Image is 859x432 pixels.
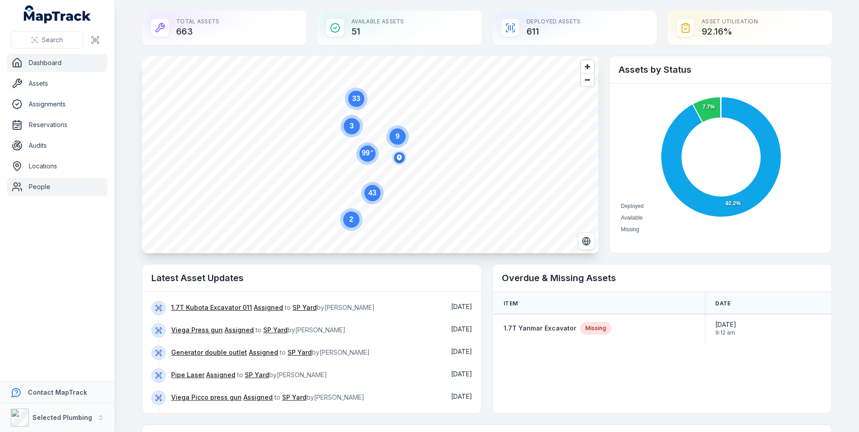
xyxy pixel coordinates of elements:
[7,75,107,93] a: Assets
[11,31,83,48] button: Search
[451,325,472,333] span: [DATE]
[451,303,472,310] time: 03/09/2025, 7:42:25 am
[32,414,92,421] strong: Selected Plumbing
[171,304,375,311] span: to by [PERSON_NAME]
[371,149,373,154] tspan: +
[580,322,611,335] div: Missing
[151,272,472,284] h2: Latest Asset Updates
[451,303,472,310] span: [DATE]
[715,320,736,336] time: 20/08/2025, 9:12:07 am
[7,116,107,134] a: Reservations
[24,5,91,23] a: MapTrack
[451,392,472,400] time: 03/09/2025, 6:55:25 am
[362,149,373,157] text: 99
[352,95,360,102] text: 33
[171,348,247,357] a: Generator double outlet
[581,60,594,73] button: Zoom in
[171,393,364,401] span: to by [PERSON_NAME]
[578,233,595,250] button: Switch to Satellite View
[171,393,242,402] a: Viega Picco press gun
[581,73,594,86] button: Zoom out
[451,325,472,333] time: 03/09/2025, 7:29:29 am
[171,348,370,356] span: to by [PERSON_NAME]
[451,370,472,378] time: 03/09/2025, 6:55:25 am
[7,137,107,154] a: Audits
[504,324,576,333] a: 1.7T Yanmar Excavator
[7,95,107,113] a: Assignments
[619,63,823,76] h2: Assets by Status
[171,326,345,334] span: to by [PERSON_NAME]
[504,300,518,307] span: Item
[28,388,87,396] strong: Contact MapTrack
[350,122,354,130] text: 3
[7,157,107,175] a: Locations
[502,272,823,284] h2: Overdue & Missing Assets
[42,35,63,44] span: Search
[621,226,639,233] span: Missing
[715,329,736,336] span: 9:12 am
[249,348,278,357] a: Assigned
[7,178,107,196] a: People
[715,300,731,307] span: Date
[288,348,312,357] a: SP Yard
[368,189,376,197] text: 43
[206,370,235,379] a: Assigned
[225,326,254,335] a: Assigned
[171,370,204,379] a: Pipe Laser
[396,132,400,140] text: 9
[292,303,317,312] a: SP Yard
[245,370,269,379] a: SP Yard
[171,303,252,312] a: 1.7T Kubota Excavator 011
[254,303,283,312] a: Assigned
[715,320,736,329] span: [DATE]
[171,326,223,335] a: Viega Press gun
[451,348,472,355] time: 03/09/2025, 6:55:25 am
[451,370,472,378] span: [DATE]
[142,56,598,253] canvas: Map
[7,54,107,72] a: Dashboard
[282,393,306,402] a: SP Yard
[451,392,472,400] span: [DATE]
[451,348,472,355] span: [DATE]
[244,393,273,402] a: Assigned
[263,326,288,335] a: SP Yard
[621,215,642,221] span: Available
[350,216,354,223] text: 2
[171,371,327,379] span: to by [PERSON_NAME]
[621,203,644,209] span: Deployed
